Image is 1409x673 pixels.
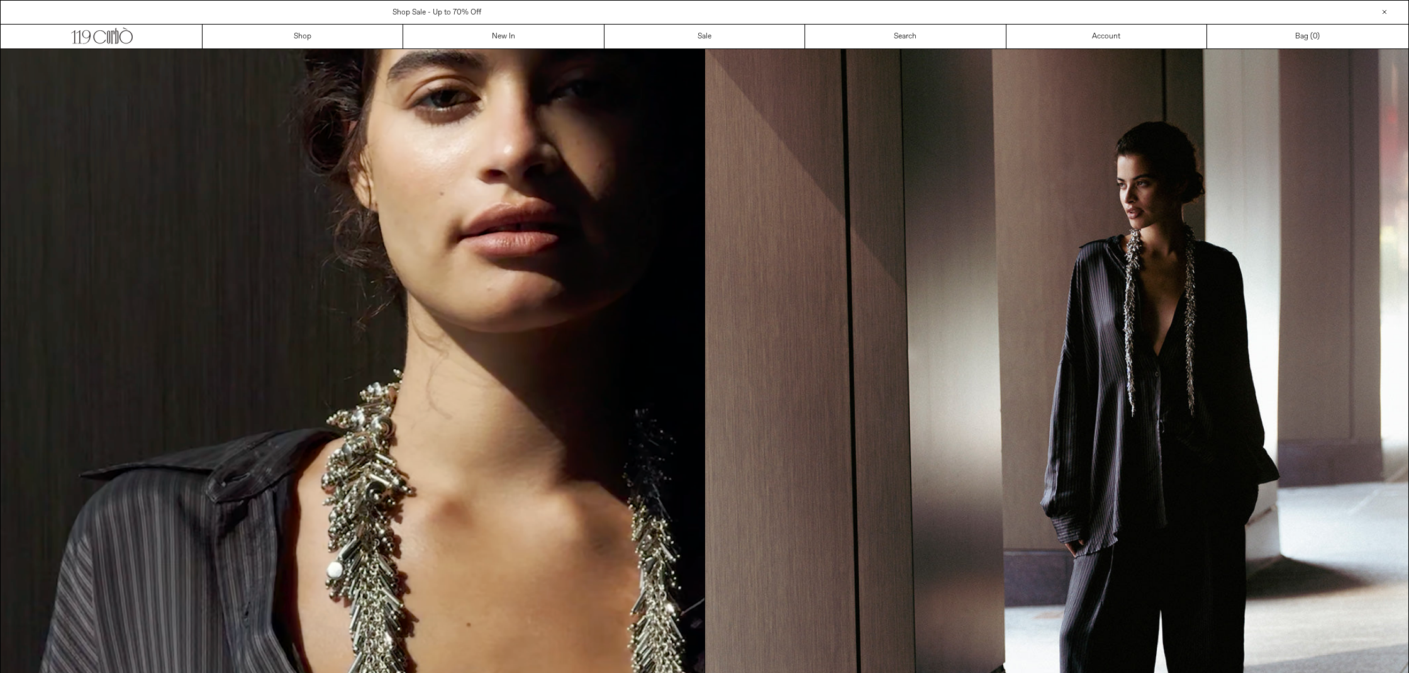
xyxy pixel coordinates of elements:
[1313,31,1320,42] span: )
[203,25,403,48] a: Shop
[1006,25,1207,48] a: Account
[403,25,604,48] a: New In
[604,25,805,48] a: Sale
[1313,31,1317,42] span: 0
[805,25,1006,48] a: Search
[1207,25,1408,48] a: Bag ()
[393,8,481,18] a: Shop Sale - Up to 70% Off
